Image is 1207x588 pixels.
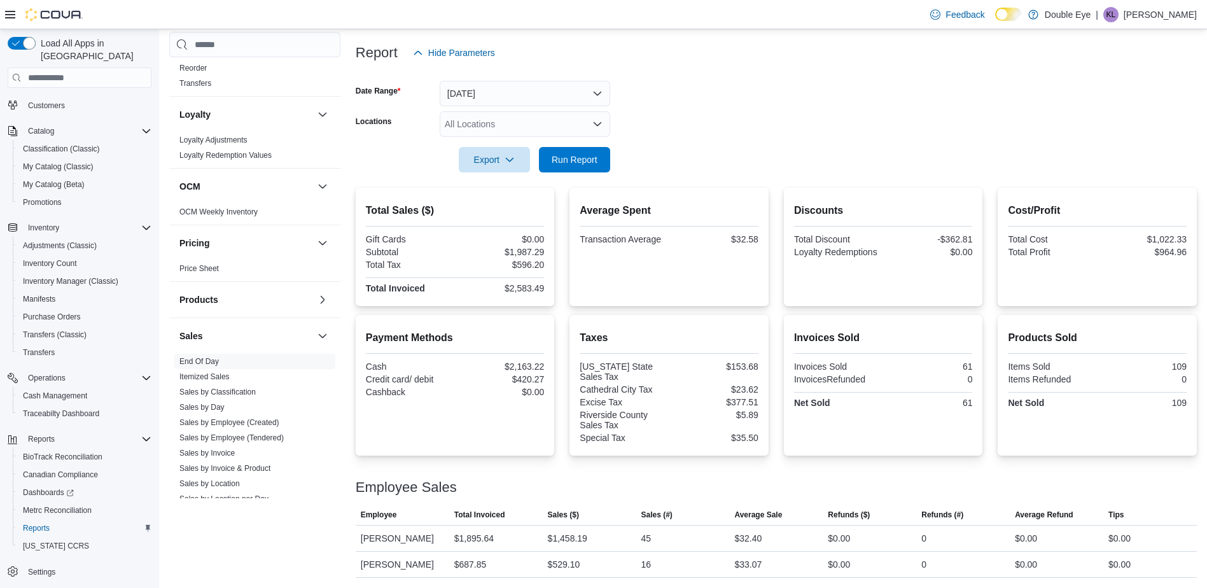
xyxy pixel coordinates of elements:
span: Inventory Count [23,258,77,269]
button: Transfers (Classic) [13,326,157,344]
div: $0.00 [886,247,972,257]
div: Cash [366,361,452,372]
h3: Report [356,45,398,60]
div: $0.00 [457,234,544,244]
button: Reports [23,431,60,447]
div: 61 [886,361,972,372]
span: Settings [28,567,55,577]
button: [US_STATE] CCRS [13,537,157,555]
h3: Products [179,293,218,306]
a: Settings [23,564,60,580]
span: Average Refund [1015,510,1073,520]
span: My Catalog (Beta) [18,177,151,192]
span: Canadian Compliance [23,470,98,480]
div: 109 [1100,361,1187,372]
div: [PERSON_NAME] [356,552,449,577]
button: Pricing [179,237,312,249]
a: Sales by Employee (Tendered) [179,433,284,442]
a: Loyalty Redemption Values [179,151,272,160]
span: Refunds (#) [921,510,963,520]
div: Excise Tax [580,397,666,407]
div: 0 [921,557,926,572]
button: Catalog [23,123,59,139]
div: $153.68 [672,361,758,372]
a: Sales by Employee (Created) [179,418,279,427]
div: Kevin Lopez [1103,7,1119,22]
span: End Of Day [179,356,219,367]
div: $0.00 [1015,557,1037,572]
button: Purchase Orders [13,308,157,326]
div: Cathedral City Tax [580,384,666,395]
a: Reorder [179,64,207,73]
a: My Catalog (Classic) [18,159,99,174]
span: Dark Mode [995,21,996,22]
span: Cash Management [18,388,151,403]
button: BioTrack Reconciliation [13,448,157,466]
span: Sales by Employee (Tendered) [179,433,284,443]
span: Manifests [23,294,55,304]
span: Inventory [23,220,151,235]
span: Adjustments (Classic) [23,241,97,251]
a: Transfers [179,79,211,88]
button: Products [179,293,312,306]
div: Total Tax [366,260,452,270]
a: Inventory Count [18,256,82,271]
button: OCM [179,180,312,193]
span: Transfers (Classic) [18,327,151,342]
a: My Catalog (Beta) [18,177,90,192]
button: Inventory [23,220,64,235]
div: $23.62 [672,384,758,395]
span: Catalog [23,123,151,139]
span: Promotions [18,195,151,210]
div: Cashback [366,387,452,397]
button: Operations [23,370,71,386]
a: Sales by Location per Day [179,494,269,503]
div: [US_STATE] State Sales Tax [580,361,666,382]
a: Traceabilty Dashboard [18,406,104,421]
span: Sales by Classification [179,387,256,397]
span: Transfers (Classic) [23,330,87,340]
span: Purchase Orders [18,309,151,325]
span: My Catalog (Beta) [23,179,85,190]
a: Reports [18,521,55,536]
button: Sales [179,330,312,342]
button: Metrc Reconciliation [13,501,157,519]
span: Reports [23,431,151,447]
button: My Catalog (Classic) [13,158,157,176]
div: 0 [1100,374,1187,384]
a: Sales by Invoice & Product [179,464,270,473]
button: Loyalty [179,108,312,121]
span: Customers [23,97,151,113]
div: $0.00 [1015,531,1037,546]
a: Adjustments (Classic) [18,238,102,253]
div: $0.00 [828,531,850,546]
div: $687.85 [454,557,487,572]
a: Purchase Orders [18,309,86,325]
div: $1,987.29 [457,247,544,257]
h2: Discounts [794,203,973,218]
span: Inventory Manager (Classic) [23,276,118,286]
div: $2,163.22 [457,361,544,372]
div: $32.58 [672,234,758,244]
a: Dashboards [18,485,79,500]
a: Itemized Sales [179,372,230,381]
div: $1,022.33 [1100,234,1187,244]
span: Traceabilty Dashboard [18,406,151,421]
a: Classification (Classic) [18,141,105,157]
a: Metrc Reconciliation [18,503,97,518]
a: Promotions [18,195,67,210]
span: Loyalty Adjustments [179,135,248,145]
div: $0.00 [457,387,544,397]
span: Settings [23,564,151,580]
img: Cova [25,8,83,21]
div: Pricing [169,261,340,281]
div: -$362.81 [886,234,972,244]
button: Pricing [315,235,330,251]
div: 0 [886,374,972,384]
span: Feedback [945,8,984,21]
div: 109 [1100,398,1187,408]
span: BioTrack Reconciliation [23,452,102,462]
span: Export [466,147,522,172]
button: Traceabilty Dashboard [13,405,157,423]
button: Inventory Count [13,255,157,272]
